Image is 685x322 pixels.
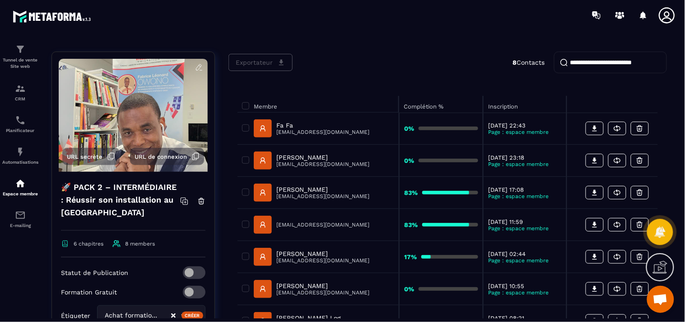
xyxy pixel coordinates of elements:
[61,312,90,319] p: Étiqueter
[276,222,369,228] p: [EMAIL_ADDRESS][DOMAIN_NAME]
[2,76,38,108] a: formationformationCRM
[404,221,418,228] strong: 83%
[2,223,38,228] p: E-mailing
[2,203,38,235] a: emailemailE-mailing
[254,248,369,266] a: [PERSON_NAME][EMAIL_ADDRESS][DOMAIN_NAME]
[488,315,561,322] p: [DATE] 08:21
[404,253,417,260] strong: 17%
[61,181,180,219] h4: 🚀 PACK 2 – INTERMÉDIAIRE : Réussir son installation au [GEOGRAPHIC_DATA]
[276,193,369,199] p: [EMAIL_ADDRESS][DOMAIN_NAME]
[2,128,38,133] p: Planificateur
[513,59,545,66] p: Contacts
[488,283,561,289] p: [DATE] 10:55
[15,210,26,221] img: email
[2,57,38,70] p: Tunnel de vente Site web
[276,154,369,161] p: [PERSON_NAME]
[103,311,161,321] span: Achat formation Formation intégration Pack2
[276,282,369,289] p: [PERSON_NAME]
[2,108,38,140] a: schedulerschedulerPlanificateur
[254,280,369,298] a: [PERSON_NAME][EMAIL_ADDRESS][DOMAIN_NAME]
[404,285,414,293] strong: 0%
[488,154,561,161] p: [DATE] 23:18
[488,225,561,232] p: Page : espace membre
[276,161,369,167] p: [EMAIL_ADDRESS][DOMAIN_NAME]
[276,122,369,129] p: Fa Fa
[2,140,38,171] a: automationsautomationsAutomatisations
[276,129,369,135] p: [EMAIL_ADDRESS][DOMAIN_NAME]
[61,289,117,296] p: Formation Gratuit
[488,122,561,129] p: [DATE] 22:43
[254,216,369,234] a: [EMAIL_ADDRESS][DOMAIN_NAME]
[15,83,26,94] img: formation
[125,241,155,247] span: 8 members
[488,251,561,257] p: [DATE] 02:44
[2,96,38,101] p: CRM
[2,171,38,203] a: automationsautomationsEspace membre
[59,59,208,172] img: background
[404,125,414,132] strong: 0%
[67,153,103,160] span: URL secrète
[161,311,170,321] input: Search for option
[488,193,561,199] p: Page : espace membre
[647,286,674,313] div: Ouvrir le chat
[488,161,561,167] p: Page : espace membre
[182,312,204,320] div: Créer
[135,153,187,160] span: URL de connexion
[488,289,561,296] p: Page : espace membre
[488,129,561,135] p: Page : espace membre
[483,96,566,113] th: Inscription
[276,186,369,193] p: [PERSON_NAME]
[61,269,128,276] p: Statut de Publication
[254,184,369,202] a: [PERSON_NAME][EMAIL_ADDRESS][DOMAIN_NAME]
[15,44,26,55] img: formation
[488,257,561,264] p: Page : espace membre
[15,115,26,126] img: scheduler
[13,8,94,25] img: logo
[404,189,418,196] strong: 83%
[2,37,38,76] a: formationformationTunnel de vente Site web
[238,96,399,113] th: Membre
[276,250,369,257] p: [PERSON_NAME]
[488,186,561,193] p: [DATE] 17:08
[15,147,26,157] img: automations
[15,178,26,189] img: automations
[2,160,38,165] p: Automatisations
[399,96,483,113] th: Complétion %
[276,257,369,264] p: [EMAIL_ADDRESS][DOMAIN_NAME]
[171,313,176,319] button: Clear Selected
[74,241,103,247] span: 6 chapitres
[513,59,517,66] strong: 8
[404,157,414,164] strong: 0%
[130,148,204,165] button: URL de connexion
[254,152,369,170] a: [PERSON_NAME][EMAIL_ADDRESS][DOMAIN_NAME]
[254,119,369,137] a: Fa Fa[EMAIL_ADDRESS][DOMAIN_NAME]
[276,314,369,322] p: [PERSON_NAME] Log
[488,218,561,225] p: [DATE] 11:59
[276,289,369,296] p: [EMAIL_ADDRESS][DOMAIN_NAME]
[2,191,38,196] p: Espace membre
[62,148,120,165] button: URL secrète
